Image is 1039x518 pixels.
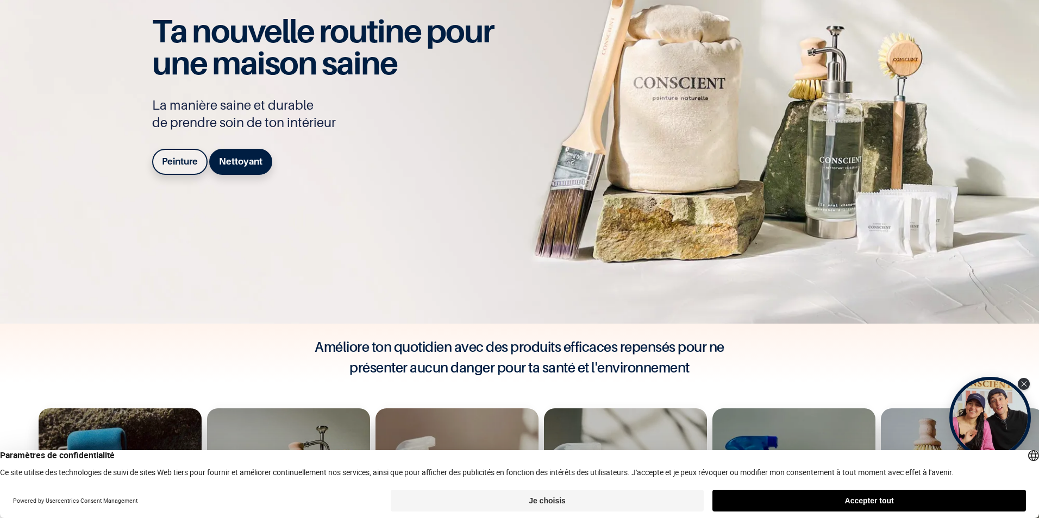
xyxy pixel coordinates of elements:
[162,156,198,167] b: Peinture
[152,97,505,131] p: La manière saine et durable de prendre soin de ton intérieur
[209,149,272,175] a: Nettoyant
[949,377,1031,458] div: Tolstoy bubble widget
[152,11,493,82] span: Ta nouvelle routine pour une maison saine
[983,448,1034,499] iframe: Tidio Chat
[152,149,208,175] a: Peinture
[949,377,1031,458] div: Open Tolstoy widget
[302,337,737,378] h4: Améliore ton quotidien avec des produits efficaces repensés pour ne présenter aucun danger pour t...
[949,377,1031,458] div: Open Tolstoy
[1018,378,1030,390] div: Close Tolstoy widget
[219,156,262,167] b: Nettoyant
